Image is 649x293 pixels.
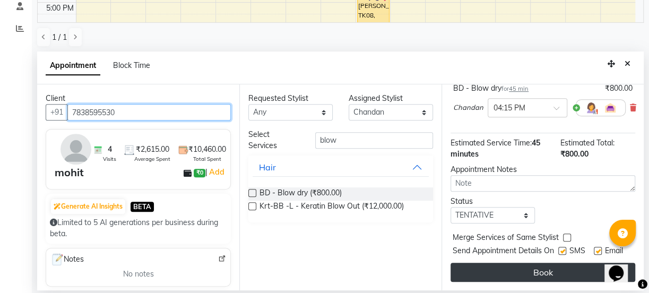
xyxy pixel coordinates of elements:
span: BETA [131,202,154,212]
span: | [205,166,226,178]
div: mohit [55,165,84,180]
span: Total Spent [193,155,221,163]
div: Appointment Notes [451,164,635,175]
span: Krt-BB -L - Keratin Blow Out (₹12,000.00) [259,201,404,214]
div: Assigned Stylist [349,93,433,104]
img: avatar [60,134,91,165]
span: Average Spent [134,155,170,163]
span: Chandan [453,102,483,113]
span: Visits [103,155,116,163]
div: Status [451,196,535,207]
div: 5:00 PM [44,3,76,14]
span: Estimated Total: [560,138,614,148]
div: Client [46,93,231,104]
button: +91 [46,104,68,120]
span: 45 min [509,85,529,92]
iframe: chat widget [604,251,638,282]
img: Hairdresser.png [585,101,598,114]
div: BD - Blow dry [453,83,529,94]
span: Estimated Service Time: [451,138,532,148]
input: Search by Name/Mobile/Email/Code [67,104,231,120]
span: No notes [123,269,154,280]
span: Send Appointment Details On [453,245,554,258]
span: BD - Blow dry (₹800.00) [259,187,342,201]
button: Close [620,56,635,72]
small: for [501,85,529,92]
span: 4 [108,144,112,155]
img: Interior.png [604,101,617,114]
span: ₹800.00 [560,149,588,159]
div: ₹800.00 [605,83,633,94]
div: Hair [259,161,276,174]
span: SMS [569,245,585,258]
span: ₹2,615.00 [136,144,169,155]
span: 1 / 1 [52,32,67,43]
div: Requested Stylist [248,93,333,104]
button: Book [451,263,635,282]
input: Search by service name [315,132,433,149]
span: Notes [50,253,84,266]
span: Block Time [113,61,150,70]
div: Limited to 5 AI generations per business during beta. [50,217,227,239]
a: Add [207,166,226,178]
span: Merge Services of Same Stylist [453,232,559,245]
span: Email [605,245,623,258]
span: ₹10,460.00 [188,144,226,155]
button: Hair [253,158,429,177]
span: ₹0 [194,169,205,177]
span: Appointment [46,56,100,75]
button: Generate AI Insights [51,199,125,214]
div: Select Services [240,129,307,151]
